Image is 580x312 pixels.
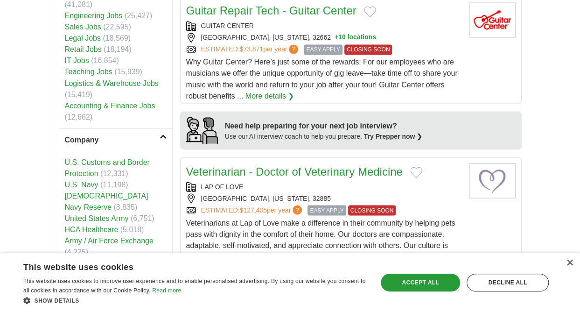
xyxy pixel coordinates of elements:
[65,79,159,87] a: Logistics & Warehouse Jobs
[467,274,549,291] div: Decline all
[201,183,244,190] a: LAP OF LOVE
[344,44,392,55] span: CLOSING SOON
[231,251,280,262] a: More details ❯
[225,131,423,141] div: Use our AI interview coach to help you prepare.
[201,22,254,29] a: GUITAR CENTER
[335,33,376,43] button: +10 locations
[152,287,181,294] a: Read more, opens a new window
[65,68,112,76] a: Teaching Jobs
[35,298,79,304] span: Show details
[113,203,137,211] span: (8,835)
[23,296,367,305] div: Show details
[131,214,154,222] span: (6,751)
[201,205,304,215] a: ESTIMATED:$127,405per year?
[186,33,461,43] div: [GEOGRAPHIC_DATA], [US_STATE], 32662
[381,274,460,291] div: Accept all
[65,158,150,177] a: U.S. Customs and Border Protection
[65,191,148,211] a: [DEMOGRAPHIC_DATA] Navy Reserve
[65,134,160,145] h2: Company
[65,214,129,222] a: United States Army
[304,44,342,55] span: EASY APPLY
[225,120,423,131] div: Need help preparing for your next job interview?
[364,6,376,17] button: Add to favorite jobs
[65,0,93,8] span: (41,081)
[201,44,300,55] a: ESTIMATED:$73,871per year?
[100,169,128,177] span: (12,331)
[239,206,266,213] span: $127,405
[469,163,516,198] img: Lap of Love logo
[100,180,128,188] span: (11,198)
[59,128,172,151] a: Company
[65,57,89,64] a: IT Jobs
[335,33,338,43] span: +
[23,278,365,294] span: This website uses cookies to improve user experience and to enable personalised advertising. By u...
[186,219,455,260] span: Veterinarians at Lap of Love make a difference in their community by helping pets pass with digni...
[293,205,302,214] span: ?
[239,45,263,53] span: $73,871
[65,45,102,53] a: Retail Jobs
[125,12,153,20] span: (25,427)
[65,180,98,188] a: U.S. Navy
[566,260,573,267] div: Close
[120,225,144,233] span: (5,018)
[65,23,101,31] a: Sales Jobs
[23,259,343,273] div: This website uses cookies
[91,57,119,64] span: (16,854)
[186,165,403,177] a: Veterinarian - Doctor of Veterinary Medicine
[186,193,461,203] div: [GEOGRAPHIC_DATA], [US_STATE], 32885
[348,205,396,215] span: CLOSING SOON
[65,90,93,98] span: (15,419)
[103,34,131,42] span: (18,569)
[65,113,93,121] span: (12,662)
[65,248,89,255] span: (4,225)
[364,132,423,140] a: Try Prepper now ❯
[114,68,142,76] span: (15,939)
[65,101,155,109] a: Accounting & Finance Jobs
[186,58,458,99] span: Why Guitar Center? Here’s just some of the rewards: For our employees who are musicians we offer ...
[289,44,298,54] span: ?
[65,236,154,244] a: Army / Air Force Exchange
[65,12,123,20] a: Engineering Jobs
[307,205,346,215] span: EASY APPLY
[104,45,132,53] span: (18,194)
[410,167,422,178] button: Add to favorite jobs
[469,2,516,37] img: Guitar Center logo
[65,225,119,233] a: HCA Healthcare
[103,23,131,31] span: (22,595)
[245,90,294,101] a: More details ❯
[65,34,101,42] a: Legal Jobs
[186,4,356,17] a: Guitar Repair Tech - Guitar Center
